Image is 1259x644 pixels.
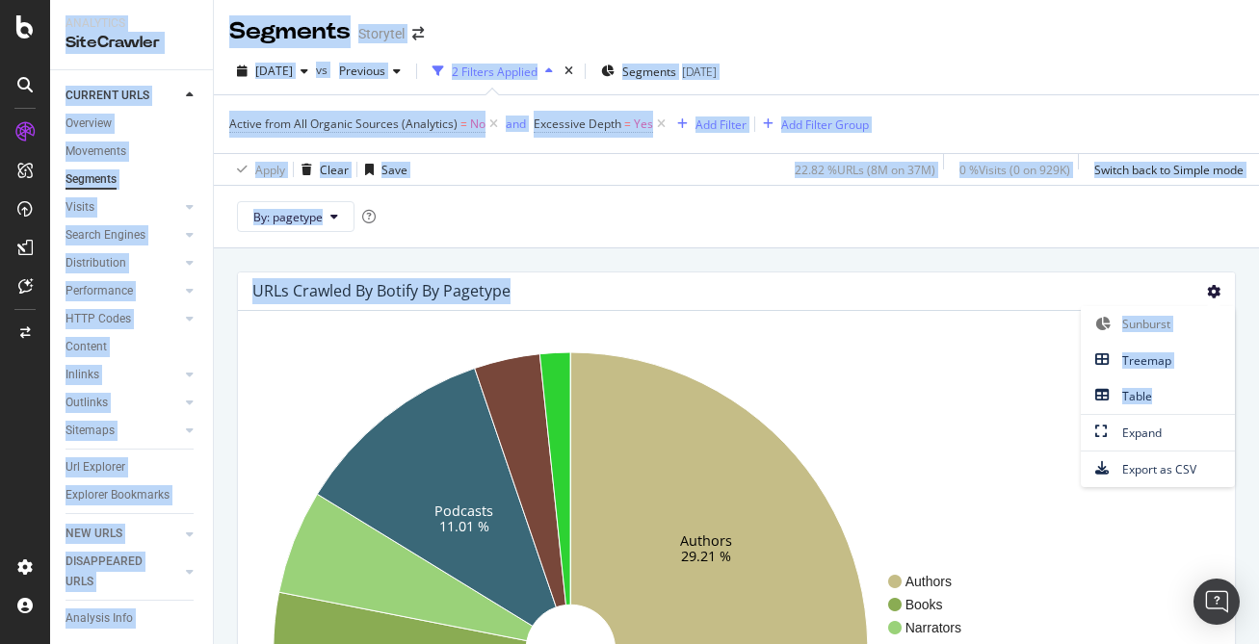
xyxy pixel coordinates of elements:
a: Url Explorer [66,457,199,477]
span: Excessive Depth [534,116,621,132]
div: Explorer Bookmarks [66,485,170,505]
button: Apply [229,154,285,185]
text: Authors [680,530,732,549]
a: Analysis Info [66,608,199,629]
a: Movements [66,142,199,162]
div: Visits [66,197,94,218]
h4: URLs Crawled By Botify By pagetype [252,278,511,304]
div: HTTP Codes [66,309,131,329]
a: CURRENT URLS [66,86,180,106]
button: Previous [331,56,408,87]
div: Overview [66,114,112,134]
a: Distribution [66,253,180,273]
div: NEW URLS [66,524,122,544]
button: and [506,115,526,133]
div: Add Filter [695,116,747,133]
span: Table [1081,383,1235,409]
button: Add Filter Group [755,113,869,136]
span: Authors [905,572,968,591]
div: Add Filter Group [781,116,869,133]
span: Sunburst [1081,311,1235,337]
i: Options [1207,285,1220,298]
button: 2 Filters Applied [425,56,561,87]
a: Inlinks [66,365,180,385]
a: Overview [66,114,199,134]
div: DISAPPEARED URLS [66,552,163,592]
span: = [624,116,631,132]
div: and [506,116,526,132]
a: Performance [66,281,180,301]
div: arrow-right-arrow-left [412,27,424,40]
div: Sitemaps [66,421,115,441]
div: times [561,62,577,81]
span: vs [316,62,331,78]
button: By: pagetype [237,201,354,232]
a: Visits [66,197,180,218]
text: 29.21 % [681,546,731,564]
div: Segments [66,169,117,190]
div: Apply [255,162,285,178]
div: CURRENT URLS [66,86,149,106]
text: 11.01 % [439,517,489,535]
a: Explorer Bookmarks [66,485,199,505]
span: Export as CSV [1081,456,1235,482]
span: 2025 Sep. 11th [255,63,293,79]
div: Open Intercom Messenger [1193,579,1240,625]
a: Sitemaps [66,421,180,441]
a: Content [66,337,199,357]
div: [DATE] [682,64,717,80]
span: = [460,116,467,132]
button: [DATE] [229,56,316,87]
span: Yes [634,111,653,138]
span: Active from All Organic Sources (Analytics) [229,116,458,132]
a: Search Engines [66,225,180,245]
div: Clear [320,162,349,178]
div: Segments [229,15,351,48]
div: Search Engines [66,225,145,245]
span: Segments [622,64,676,80]
div: Url Explorer [66,457,125,477]
span: Books [905,595,968,614]
div: 22.82 % URLs ( 8M on 37M ) [795,162,935,178]
button: Clear [294,154,349,185]
text: Podcasts [434,502,493,520]
a: HTTP Codes [66,309,180,329]
span: Narrators [905,618,968,637]
button: Segments[DATE] [593,56,724,87]
div: Switch back to Simple mode [1094,162,1244,178]
a: NEW URLS [66,524,180,544]
div: Performance [66,281,133,301]
div: Save [381,162,407,178]
span: By: pagetype [253,209,323,225]
a: Segments [66,169,199,190]
span: No [470,111,485,138]
div: Storytel [358,24,405,43]
a: DISAPPEARED URLS [66,552,180,592]
div: 0 % Visits ( 0 on 929K ) [959,162,1070,178]
a: Outlinks [66,393,180,413]
button: Add Filter [669,113,747,136]
div: Analytics [66,15,197,32]
div: SiteCrawler [66,32,197,54]
div: Distribution [66,253,126,273]
span: Previous [331,63,385,79]
div: Inlinks [66,365,99,385]
div: 2 Filters Applied [452,64,538,80]
span: Treemap [1081,348,1235,374]
span: Expand [1081,420,1235,446]
div: Content [66,337,107,357]
button: Switch back to Simple mode [1087,154,1244,185]
div: Outlinks [66,393,108,413]
button: Save [357,154,407,185]
div: Analysis Info [66,608,133,629]
div: Movements [66,142,126,162]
